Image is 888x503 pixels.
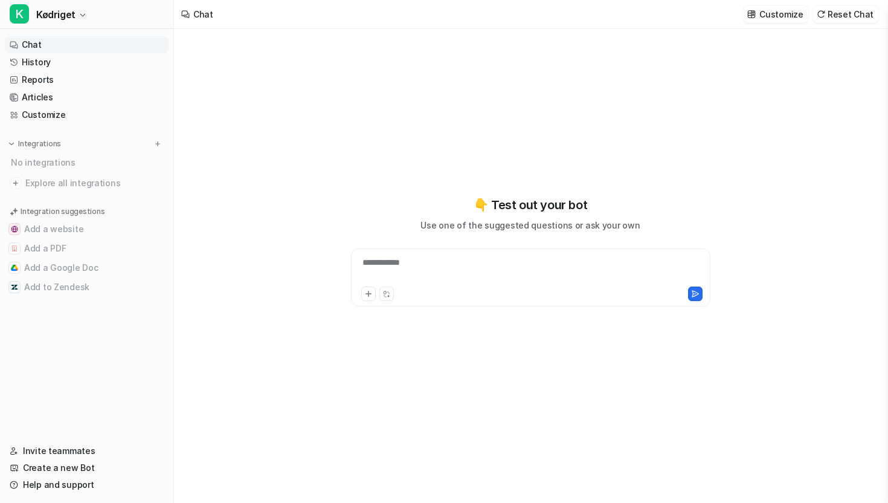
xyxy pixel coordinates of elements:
p: Use one of the suggested questions or ask your own [420,219,640,232]
a: Create a new Bot [5,459,169,476]
button: Integrations [5,138,65,150]
span: K [10,4,29,24]
p: Customize [759,8,803,21]
div: Chat [193,8,213,21]
p: Integration suggestions [21,206,105,217]
img: Add a PDF [11,245,18,252]
a: Chat [5,36,169,53]
span: Explore all integrations [25,174,164,193]
button: Add to ZendeskAdd to Zendesk [5,277,169,297]
button: Add a Google DocAdd a Google Doc [5,258,169,277]
img: menu_add.svg [153,140,162,148]
button: Add a websiteAdd a website [5,219,169,239]
a: Help and support [5,476,169,493]
img: customize [747,10,756,19]
img: expand menu [7,140,16,148]
p: 👇 Test out your bot [474,196,587,214]
button: Reset Chat [813,5,878,23]
a: Customize [5,106,169,123]
a: Reports [5,71,169,88]
a: History [5,54,169,71]
a: Explore all integrations [5,175,169,192]
button: Customize [744,5,808,23]
img: explore all integrations [10,177,22,189]
a: Invite teammates [5,443,169,459]
img: Add a Google Doc [11,264,18,271]
div: No integrations [7,152,169,172]
p: Integrations [18,139,61,149]
a: Articles [5,89,169,106]
img: reset [817,10,825,19]
button: Add a PDFAdd a PDF [5,239,169,258]
img: Add a website [11,226,18,233]
img: Add to Zendesk [11,284,18,291]
span: Kødriget [36,6,76,23]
